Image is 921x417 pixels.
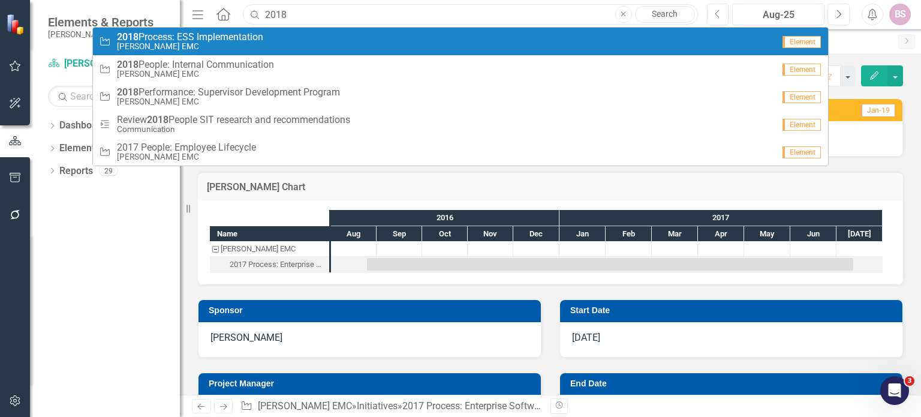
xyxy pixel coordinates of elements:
span: People: Internal Communication [117,59,274,70]
small: [PERSON_NAME] EMC [117,97,340,106]
div: Jackson EMC [210,241,329,257]
div: Dec [513,226,559,242]
a: Dashboards [59,119,111,133]
div: 2016 [331,210,559,226]
input: Search Below... [48,86,168,107]
small: [PERSON_NAME] EMC [117,70,274,79]
div: 2017 Process: Enterprise Software Solutions [402,400,590,412]
span: 3 [905,376,914,386]
span: 2017 People: Employee Lifecycle [117,142,256,153]
span: Jan-19 [860,104,895,117]
button: Aug-25 [732,4,824,25]
small: Communication [117,125,350,134]
span: Review People SIT research and recommendations [117,115,350,125]
div: Jun [790,226,836,242]
input: Search ClearPoint... [243,4,697,25]
div: Jan [559,226,606,242]
div: Task: Start date: 2016-08-25 End date: 2017-07-12 [367,258,853,271]
a: Initiatives [357,400,398,412]
span: Element [782,64,821,76]
div: Task: Jackson EMC Start date: 2016-08-25 End date: 2016-08-26 [210,241,329,257]
img: ClearPoint Strategy [6,13,27,34]
div: May [744,226,790,242]
a: Performance: Supervisor Development Program[PERSON_NAME] EMCElement [93,83,829,110]
span: Element [782,91,821,103]
iframe: Intercom live chat [880,376,909,405]
small: [PERSON_NAME] EMC [117,152,256,161]
h3: Start Date [570,306,896,315]
span: [PERSON_NAME] [210,332,282,343]
a: [PERSON_NAME] EMC [48,57,168,71]
div: Task: Start date: 2016-08-25 End date: 2017-07-12 [210,257,329,272]
h3: Sponsor [209,306,535,315]
a: Process: ESS Implementation[PERSON_NAME] EMCElement [93,28,829,55]
span: Element [782,119,821,131]
a: ReviewPeople SIT research and recommendationsCommunicationElement [93,110,829,138]
small: [PERSON_NAME] EMC [48,29,153,39]
h3: End Date [570,379,896,388]
a: 2017 People: Employee Lifecycle[PERSON_NAME] EMCElement [93,138,829,166]
small: [PERSON_NAME] EMC [117,42,263,51]
a: People: Internal Communication[PERSON_NAME] EMCElement [93,55,829,83]
a: Search [635,6,695,23]
div: Aug-25 [736,8,820,22]
span: Process: ESS Implementation [117,32,263,43]
span: Performance: Supervisor Development Program [117,87,340,98]
a: Reports [59,164,93,178]
div: 2017 Process: Enterprise Software Solutions [230,257,326,272]
div: Nov [468,226,513,242]
span: Elements & Reports [48,15,153,29]
h3: [PERSON_NAME] Chart [207,182,894,193]
div: Feb [606,226,652,242]
div: Sep [377,226,422,242]
div: Mar [652,226,698,242]
div: » » [240,400,541,413]
div: Aug [331,226,377,242]
span: [DATE] [572,332,600,343]
span: Element [782,36,821,48]
div: Name [210,226,329,241]
div: 2017 Process: Enterprise Software Solutions [210,257,329,272]
a: Elements [59,142,100,155]
h3: Project Manager [209,379,535,388]
div: 29 [99,166,118,176]
div: Apr [698,226,744,242]
button: BS [889,4,911,25]
div: [PERSON_NAME] EMC [221,241,296,257]
div: 2017 [559,210,883,226]
div: Jul [836,226,883,242]
span: Element [782,146,821,158]
div: Oct [422,226,468,242]
a: [PERSON_NAME] EMC [258,400,352,412]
